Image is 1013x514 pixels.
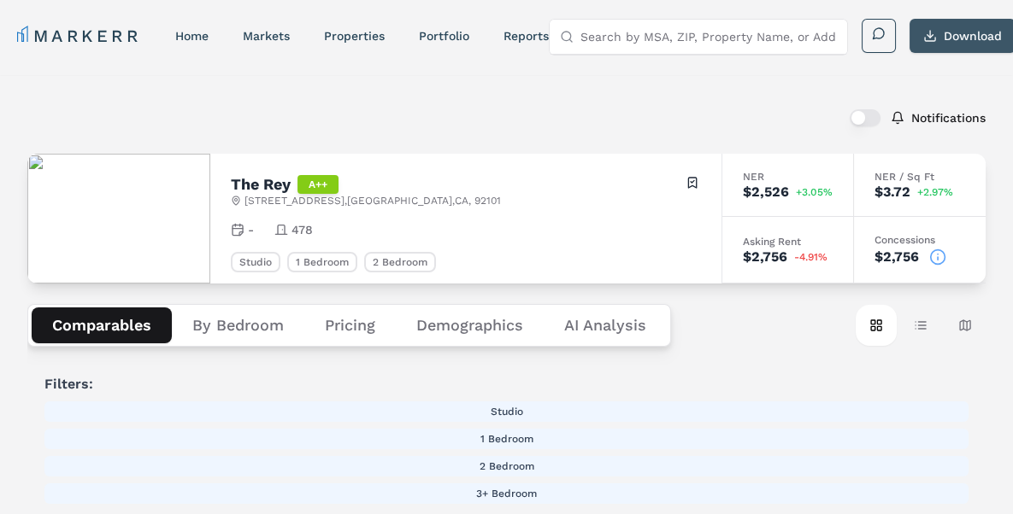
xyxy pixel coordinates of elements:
a: home [175,29,209,43]
span: Filters: [44,374,969,394]
span: -4.91% [794,252,827,262]
div: Concessions [875,235,965,245]
button: AI Analysis [544,307,667,343]
button: 1 Bedroom [44,429,969,449]
button: Demographics [396,307,544,343]
span: +3.05% [796,187,833,197]
span: - [248,221,254,238]
span: 478 [292,221,313,238]
div: 2 Bedroom [364,252,436,272]
a: MARKERR [17,24,141,48]
div: 1 Bedroom [287,252,357,272]
div: Asking Rent [743,237,833,247]
div: $2,756 [875,250,919,264]
button: 3+ Bedroom [44,483,969,504]
a: markets [243,29,290,43]
div: $3.72 [875,185,910,199]
button: By Bedroom [172,307,304,343]
label: Notifications [911,112,986,124]
div: A++ [297,175,339,194]
div: $2,526 [743,185,789,199]
div: NER [743,172,833,182]
a: reports [504,29,549,43]
div: $2,756 [743,250,787,264]
div: NER / Sq Ft [875,172,965,182]
button: Studio [44,401,969,422]
span: +2.97% [917,187,953,197]
button: Pricing [304,307,396,343]
a: Portfolio [419,29,469,43]
span: [STREET_ADDRESS] , [GEOGRAPHIC_DATA] , CA , 92101 [244,194,501,207]
button: 2 Bedroom [44,456,969,476]
a: properties [324,29,385,43]
h2: The Rey [231,177,291,192]
button: Comparables [32,307,172,343]
input: Search by MSA, ZIP, Property Name, or Address [580,20,837,54]
div: Studio [231,252,280,272]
